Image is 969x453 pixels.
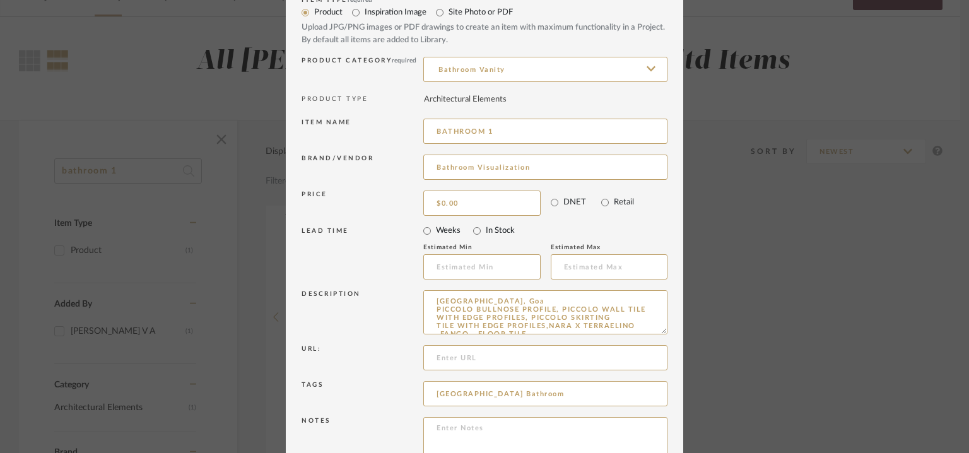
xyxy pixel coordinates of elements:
div: LEAD TIME [302,227,423,280]
input: Estimated Min [423,254,541,279]
label: Weeks [436,225,461,237]
label: In Stock [486,225,515,237]
label: Site Photo or PDF [449,6,513,19]
label: Retail [614,196,634,209]
input: Enter URL [423,345,667,370]
div: Estimated Max [551,244,639,251]
div: Tags [302,381,423,407]
div: Url: [302,345,423,371]
mat-radio-group: Select price type [551,194,668,211]
mat-radio-group: Select item type [423,222,667,240]
input: Estimated Max [551,254,668,279]
input: Type a category to search and select [423,57,667,82]
div: Architectural Elements [424,93,507,106]
div: Product Category [302,57,423,83]
div: Item name [302,119,423,144]
input: Enter Name [423,119,667,144]
label: Inspiration Image [365,6,426,19]
label: DNET [563,196,586,209]
mat-radio-group: Select item type [302,4,667,46]
div: Description [302,290,423,335]
label: Product [314,6,343,19]
div: Brand/Vendor [302,155,423,180]
span: required [392,57,416,64]
input: Enter DNET Price [423,191,541,216]
div: Price [302,191,423,212]
input: Unknown [423,155,667,180]
div: Upload JPG/PNG images or PDF drawings to create an item with maximum functionality in a Project. ... [302,21,667,46]
input: Enter Keywords, Separated by Commas [423,381,667,406]
div: PRODUCT TYPE [302,90,424,109]
div: Estimated Min [423,244,512,251]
